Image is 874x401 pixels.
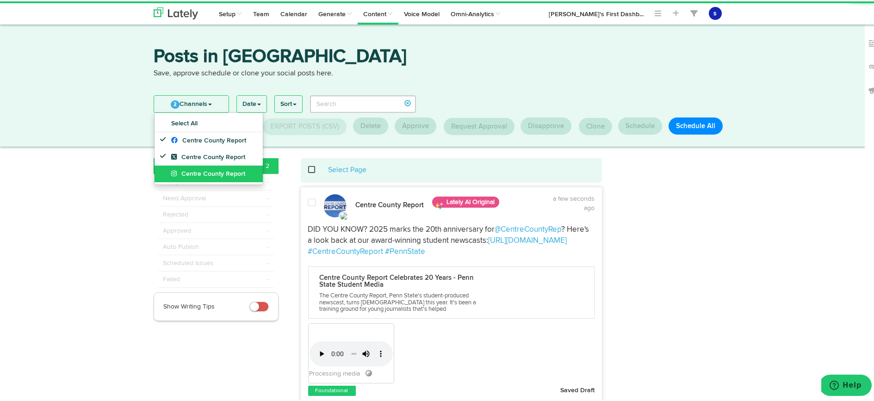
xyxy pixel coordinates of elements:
[586,122,605,129] span: Clone
[171,153,245,159] span: Centre County Report
[163,192,206,202] span: Need Approval
[320,291,477,311] span: The Centre County Report, Penn State's student-produced newscast, turns [DEMOGRAPHIC_DATA] this y...
[310,323,393,365] video: Your browser does not support HTML5 video.
[163,225,191,234] span: Approved
[237,94,267,111] a: Date
[171,136,246,142] span: Centre County Report
[618,116,662,133] button: Schedule
[154,6,198,18] img: logo_lately_bg_light.svg
[353,116,388,133] button: Delete
[329,165,367,173] a: Select Page
[444,117,514,134] button: Request Approval
[709,6,722,19] button: s
[356,200,424,207] strong: Centre County Report
[489,235,567,243] a: [URL][DOMAIN_NAME]
[310,94,416,111] input: Search
[308,224,495,232] span: DID YOU KNOW? 2025 marks the 20th anniversary for
[395,116,436,133] button: Approve
[267,225,269,234] span: -
[432,195,499,206] span: Lately AI Original
[163,257,214,266] span: Scheduled Issues
[323,193,347,216] img: 1-142FBz_normal.jpg
[434,200,444,209] img: sparkles.png
[267,176,269,185] span: -
[171,99,180,107] span: 2
[821,373,872,396] iframe: Opens a widget where you can find more information
[171,169,245,176] span: Centre County Report
[163,209,188,218] span: Rejected
[155,114,263,130] a: Select All
[308,247,384,254] a: #CentreCountyReport
[339,210,350,219] img: twitter-x.svg
[579,117,612,134] button: Clone
[267,241,269,250] span: -
[308,224,591,243] span: ? Here's a look back at our award-winning student newscasts:
[154,67,727,78] p: Save, approve schedule or clone your social posts here.
[320,273,479,287] p: Centre County Report Celebrates 20 Years - Penn State Student Media
[163,241,199,250] span: Auto Publish
[314,385,350,394] a: Foundational
[560,386,595,392] strong: Saved Draft
[669,116,723,133] button: Schedule All
[267,209,269,218] span: -
[495,224,562,232] a: @CentreCountyRep
[451,122,507,129] span: Request Approval
[267,273,269,283] span: -
[154,94,229,111] a: 2Channels
[154,46,727,67] h3: Posts in [GEOGRAPHIC_DATA]
[385,247,426,254] a: #PennState
[521,116,571,133] button: Disapprove
[267,257,269,266] span: -
[275,94,302,111] a: Sort
[553,194,595,210] time: a few seconds ago
[163,273,180,283] span: Failed
[266,160,269,169] span: 2
[263,117,347,134] button: Export Posts (CSV)
[639,10,644,16] span: ...
[267,192,269,202] span: -
[163,302,215,308] span: Show Writing Tips
[310,369,360,376] span: Processing media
